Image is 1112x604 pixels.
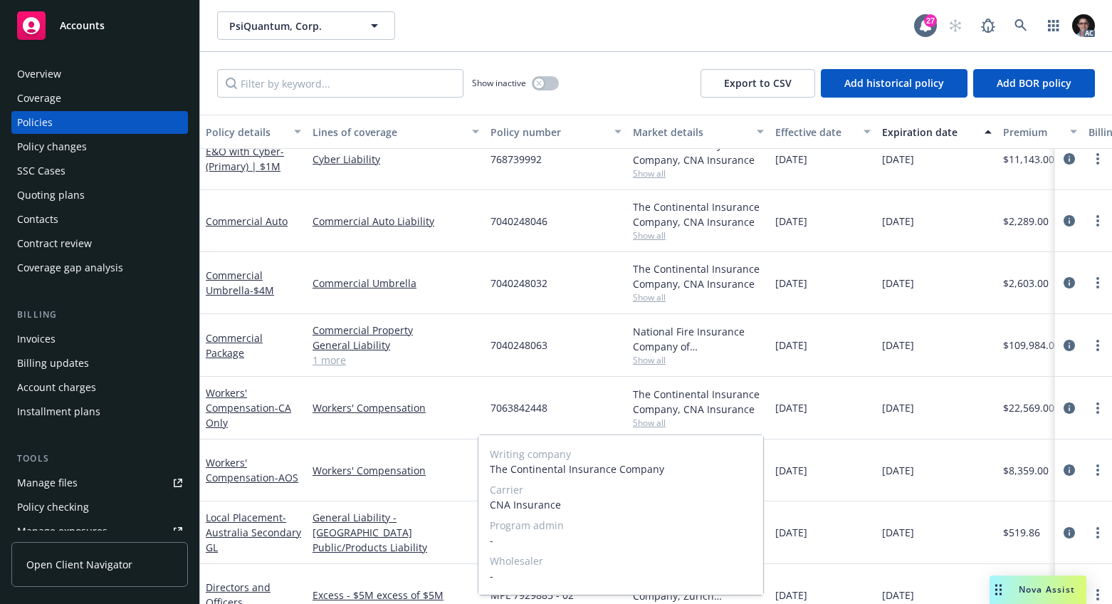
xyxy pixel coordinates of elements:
[974,11,1002,40] a: Report a Bug
[1039,11,1068,40] a: Switch app
[217,11,395,40] button: PsiQuantum, Corp.
[206,331,263,360] a: Commercial Package
[1061,400,1078,417] a: circleInformation
[1003,463,1049,478] span: $8,359.00
[206,269,274,297] a: Commercial Umbrella
[17,87,61,110] div: Coverage
[490,482,752,497] span: Carrier
[200,115,307,149] button: Policy details
[1089,586,1106,603] a: more
[633,137,764,167] div: Columbia Casualty Company, CNA Insurance
[775,525,807,540] span: [DATE]
[821,69,967,98] button: Add historical policy
[17,63,61,85] div: Overview
[313,338,479,353] a: General Liability
[633,417,764,429] span: Show all
[11,452,188,466] div: Tools
[1089,150,1106,167] a: more
[1003,276,1049,291] span: $2,603.00
[490,568,752,583] span: -
[313,323,479,338] a: Commercial Property
[11,520,188,543] a: Manage exposures
[11,328,188,350] a: Invoices
[313,510,479,555] a: General Liability - [GEOGRAPHIC_DATA] Public/Products Liability
[11,256,188,279] a: Coverage gap analysis
[490,462,752,477] span: The Continental Insurance Company
[275,471,298,484] span: - AOS
[229,19,352,33] span: PsiQuantum, Corp.
[1003,400,1054,415] span: $22,569.00
[472,77,526,89] span: Show inactive
[206,214,288,228] a: Commercial Auto
[633,199,764,229] div: The Continental Insurance Company, CNA Insurance
[775,463,807,478] span: [DATE]
[882,276,914,291] span: [DATE]
[313,214,479,229] a: Commercial Auto Liability
[490,533,752,548] span: -
[770,115,876,149] button: Effective date
[633,167,764,179] span: Show all
[11,472,188,494] a: Manage files
[633,354,764,366] span: Show all
[973,69,1095,98] button: Add BOR policy
[924,14,937,27] div: 27
[313,125,463,140] div: Lines of coverage
[490,447,752,462] span: Writing company
[313,152,479,167] a: Cyber Liability
[206,456,298,484] a: Workers' Compensation
[307,115,485,149] button: Lines of coverage
[997,115,1083,149] button: Premium
[1089,337,1106,354] a: more
[941,11,970,40] a: Start snowing
[17,328,56,350] div: Invoices
[1089,524,1106,541] a: more
[17,400,100,423] div: Installment plans
[313,400,479,415] a: Workers' Compensation
[1061,150,1078,167] a: circleInformation
[11,400,188,423] a: Installment plans
[206,386,291,429] a: Workers' Compensation
[17,111,53,134] div: Policies
[11,111,188,134] a: Policies
[17,496,89,519] div: Policy checking
[11,135,188,158] a: Policy changes
[11,87,188,110] a: Coverage
[313,276,479,291] a: Commercial Umbrella
[1089,400,1106,417] a: more
[633,291,764,303] span: Show all
[882,338,914,353] span: [DATE]
[775,276,807,291] span: [DATE]
[11,184,188,207] a: Quoting plans
[11,160,188,182] a: SSC Cases
[491,152,542,167] span: 768739992
[1019,583,1075,595] span: Nova Assist
[490,518,752,533] span: Program admin
[633,387,764,417] div: The Continental Insurance Company, CNA Insurance
[1061,524,1078,541] a: circleInformation
[491,338,547,353] span: 7040248063
[17,184,85,207] div: Quoting plans
[1061,212,1078,229] a: circleInformation
[485,115,627,149] button: Policy number
[882,463,914,478] span: [DATE]
[775,588,807,603] span: [DATE]
[633,125,748,140] div: Market details
[775,338,807,353] span: [DATE]
[1007,11,1035,40] a: Search
[724,76,792,90] span: Export to CSV
[997,76,1071,90] span: Add BOR policy
[17,160,65,182] div: SSC Cases
[11,352,188,375] a: Billing updates
[775,400,807,415] span: [DATE]
[491,276,547,291] span: 7040248032
[17,520,107,543] div: Manage exposures
[1089,462,1106,479] a: more
[882,125,976,140] div: Expiration date
[60,20,105,31] span: Accounts
[1072,14,1095,37] img: photo
[701,69,815,98] button: Export to CSV
[17,376,96,399] div: Account charges
[491,400,547,415] span: 7063842448
[1003,214,1049,229] span: $2,289.00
